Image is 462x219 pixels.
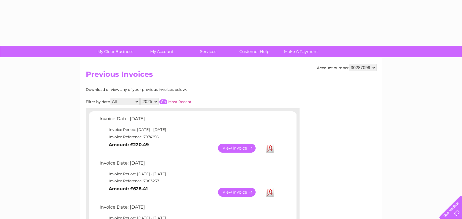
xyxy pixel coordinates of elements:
a: View [218,144,263,153]
td: Invoice Period: [DATE] - [DATE] [98,126,277,133]
a: My Clear Business [90,46,140,57]
a: Customer Help [229,46,280,57]
td: Invoice Reference: 7974256 [98,133,277,141]
a: View [218,188,263,197]
div: Download or view any of your previous invoices below. [86,87,246,92]
div: Filter by date [86,98,246,105]
div: Account number [317,64,377,71]
td: Invoice Date: [DATE] [98,159,277,170]
h2: Previous Invoices [86,70,377,82]
a: Download [266,144,274,153]
td: Invoice Date: [DATE] [98,115,277,126]
a: Services [183,46,233,57]
b: Amount: £628.41 [109,186,148,191]
a: Download [266,188,274,197]
td: Invoice Date: [DATE] [98,203,277,214]
td: Invoice Reference: 7883237 [98,177,277,185]
b: Amount: £220.49 [109,142,149,147]
a: My Account [136,46,187,57]
td: Invoice Period: [DATE] - [DATE] [98,170,277,178]
a: Make A Payment [276,46,326,57]
a: Most Recent [168,99,191,104]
